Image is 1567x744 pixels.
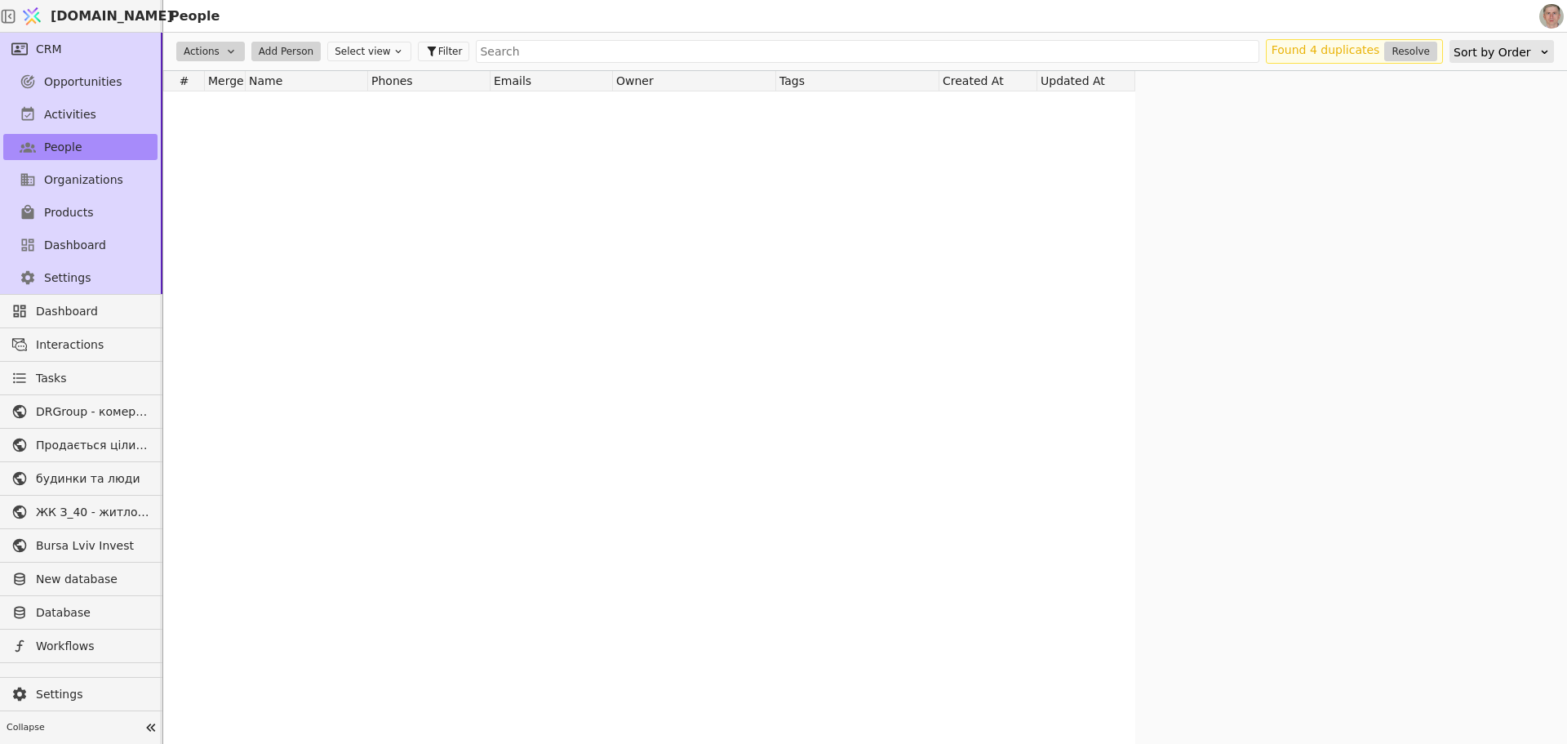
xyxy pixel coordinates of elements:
[3,599,158,626] a: Database
[44,74,122,91] span: Opportunities
[3,134,158,160] a: People
[20,1,44,32] img: Logo
[438,44,463,59] span: Filter
[3,167,158,193] a: Organizations
[251,42,321,61] button: Add Person
[36,303,149,320] span: Dashboard
[44,237,106,254] span: Dashboard
[16,1,163,32] a: [DOMAIN_NAME]
[943,74,1004,87] span: Created At
[494,74,531,87] span: Emails
[779,74,805,87] span: Tags
[36,403,149,421] span: DRGroup - комерційна нерухоомість
[44,270,91,287] span: Settings
[3,101,158,127] a: Activities
[327,42,411,61] button: Select view
[36,370,67,387] span: Tasks
[1539,4,1564,29] img: 1560949290925-CROPPED-IMG_0201-2-.jpg
[3,566,158,592] a: New database
[36,41,62,58] span: CRM
[3,365,158,391] a: Tasks
[3,633,158,659] a: Workflows
[1272,42,1380,61] div: Found 4 duplicates
[176,42,245,61] button: Actions
[164,71,205,91] div: #
[36,336,149,354] span: Interactions
[163,7,220,26] h2: People
[36,437,149,454] span: Продається цілий будинок [PERSON_NAME] нерухомість
[3,332,158,358] a: Interactions
[3,232,158,258] a: Dashboard
[3,499,158,525] a: ЖК З_40 - житлова та комерційна нерухомість класу Преміум
[3,432,158,458] a: Продається цілий будинок [PERSON_NAME] нерухомість
[3,298,158,324] a: Dashboard
[44,139,82,156] span: People
[7,721,140,735] span: Collapse
[418,42,470,61] button: Filter
[3,36,158,62] a: CRM
[208,74,244,87] span: Merge
[1384,42,1437,61] button: Resolve
[51,7,173,26] span: [DOMAIN_NAME]
[1454,41,1539,64] div: Sort by Order
[249,74,282,87] span: Name
[3,399,158,425] a: DRGroup - комерційна нерухоомість
[44,106,96,123] span: Activities
[476,40,1258,63] input: Search
[3,265,158,291] a: Settings
[36,470,149,488] span: будинки та люди
[44,172,123,189] span: Organizations
[3,466,158,492] a: будинки та люди
[36,571,149,588] span: New database
[3,681,158,707] a: Settings
[3,532,158,559] a: Bursa Lviv Invest
[44,204,93,221] span: Products
[36,604,149,621] span: Database
[616,74,654,87] span: Owner
[36,504,149,521] span: ЖК З_40 - житлова та комерційна нерухомість класу Преміум
[3,69,158,95] a: Opportunities
[36,638,149,655] span: Workflows
[36,686,149,703] span: Settings
[1041,74,1105,87] span: Updated At
[3,199,158,225] a: Products
[36,537,149,555] span: Bursa Lviv Invest
[371,74,413,87] span: Phones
